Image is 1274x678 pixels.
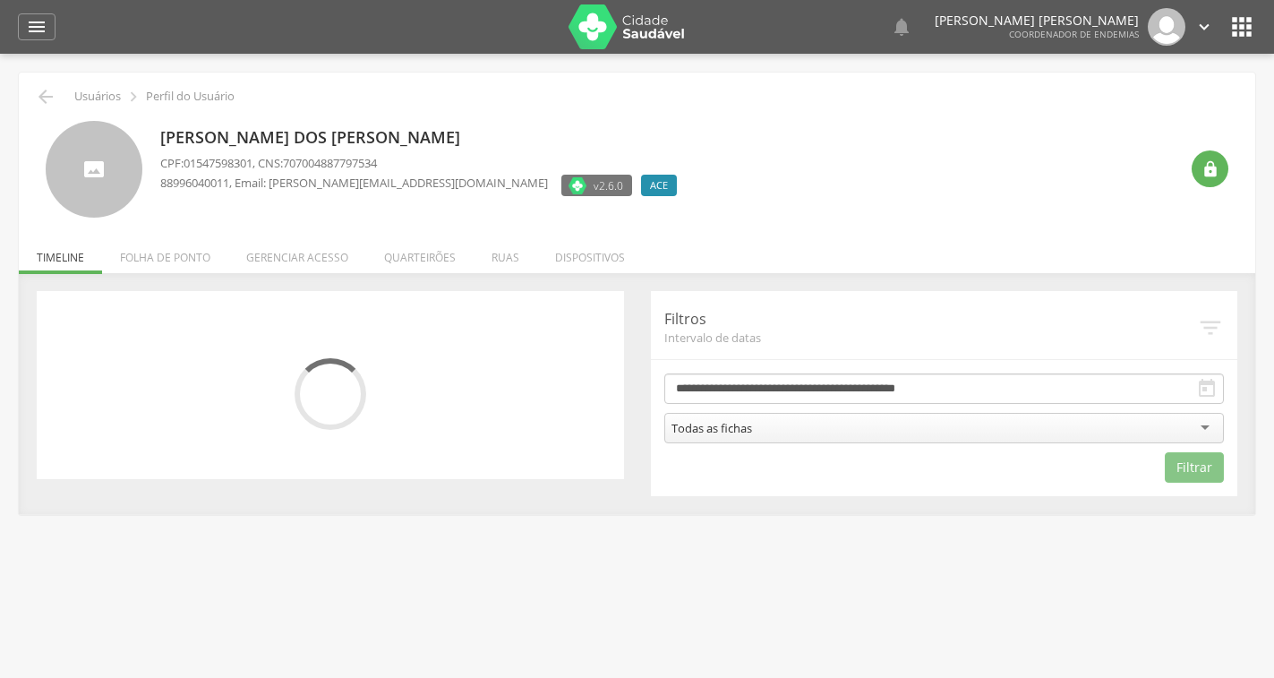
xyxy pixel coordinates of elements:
[74,90,121,104] p: Usuários
[664,330,1198,346] span: Intervalo de datas
[891,16,912,38] i: 
[664,309,1198,330] p: Filtros
[1165,452,1224,483] button: Filtrar
[160,126,686,150] p: [PERSON_NAME] dos [PERSON_NAME]
[594,176,623,194] span: v2.6.0
[35,86,56,107] i: Voltar
[26,16,47,38] i: 
[283,155,377,171] span: 707004887797534
[1194,8,1214,46] a: 
[160,155,686,172] p: CPF: , CNS:
[537,232,643,274] li: Dispositivos
[671,420,752,436] div: Todas as fichas
[1196,378,1218,399] i: 
[561,175,632,196] label: Versão do aplicativo
[935,14,1139,27] p: [PERSON_NAME] [PERSON_NAME]
[1197,314,1224,341] i: 
[160,175,548,192] p: , Email: [PERSON_NAME][EMAIL_ADDRESS][DOMAIN_NAME]
[146,90,235,104] p: Perfil do Usuário
[1227,13,1256,41] i: 
[474,232,537,274] li: Ruas
[102,232,228,274] li: Folha de ponto
[18,13,56,40] a: 
[1192,150,1228,187] div: Resetar senha
[891,8,912,46] a: 
[184,155,252,171] span: 01547598301
[366,232,474,274] li: Quarteirões
[1194,17,1214,37] i: 
[124,87,143,107] i: 
[1009,28,1139,40] span: Coordenador de Endemias
[1201,160,1219,178] i: 
[650,178,668,193] span: ACE
[228,232,366,274] li: Gerenciar acesso
[160,175,229,191] span: 88996040011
